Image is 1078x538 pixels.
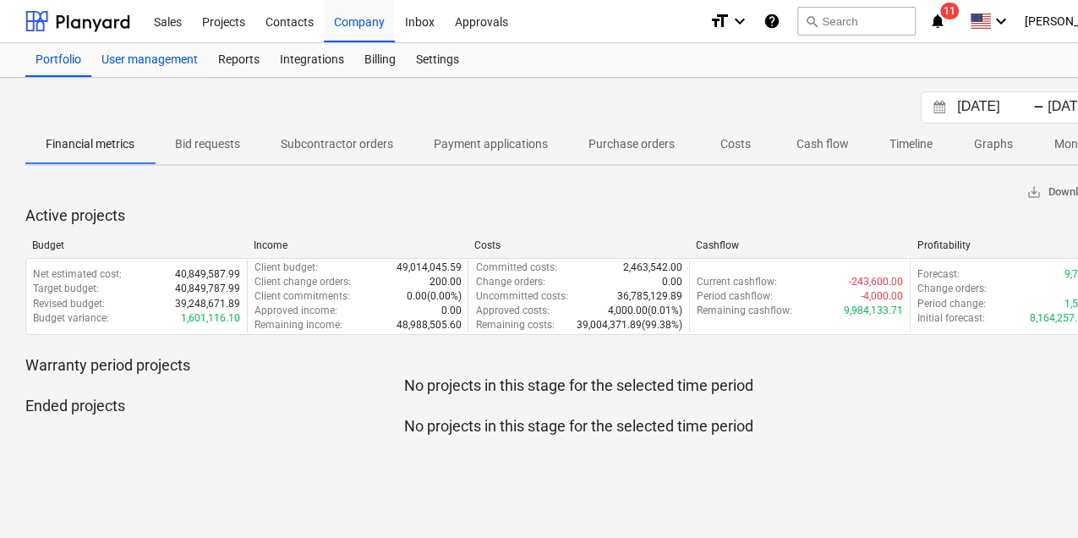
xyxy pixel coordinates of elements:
p: Financial metrics [46,135,134,153]
p: 36,785,129.89 [617,289,682,304]
p: Client commitments : [254,289,350,304]
p: 39,004,371.89 ( 99.38% ) [577,318,682,332]
p: Approved income : [254,304,337,318]
div: Income [254,239,462,251]
p: 0.00 ( 0.00% ) [406,289,461,304]
a: User management [91,43,208,77]
p: 2,463,542.00 [623,261,682,275]
span: save_alt [1026,184,1042,200]
p: 40,849,787.99 [175,282,240,296]
p: Graphs [973,135,1014,153]
a: Settings [406,43,469,77]
div: Costs [474,239,682,251]
input: Start Date [954,96,1040,119]
p: 9,984,133.71 [844,304,903,318]
p: Payment applications [434,135,548,153]
div: Budget [32,239,240,251]
p: Revised budget : [33,297,105,311]
p: Period change : [917,297,986,311]
p: Current cashflow : [697,275,777,289]
p: Change orders : [475,275,544,289]
p: Bid requests [175,135,240,153]
p: Target budget : [33,282,99,296]
a: Billing [354,43,406,77]
p: 39,248,671.89 [175,297,240,311]
p: -243,600.00 [849,275,903,289]
p: Net estimated cost : [33,267,122,282]
button: Interact with the calendar and add the check-in date for your trip. [925,98,954,118]
p: -4,000.00 [861,289,903,304]
iframe: Chat Widget [993,457,1078,538]
p: Client budget : [254,261,318,275]
p: Budget variance : [33,311,109,326]
div: Cashflow [696,239,904,251]
p: Change orders : [917,282,987,296]
p: Remaining cashflow : [697,304,792,318]
p: Approved costs : [475,304,549,318]
p: 4,000.00 ( 0.01% ) [608,304,682,318]
span: 11 [940,3,959,19]
p: 48,988,505.60 [396,318,461,332]
p: 200.00 [429,275,461,289]
p: 0.00 [441,304,461,318]
p: Client change orders : [254,275,351,289]
p: Period cashflow : [697,289,773,304]
p: Cash flow [796,135,849,153]
a: Portfolio [25,43,91,77]
p: Remaining costs : [475,318,554,332]
p: Costs [715,135,756,153]
i: notifications [929,11,946,31]
p: 49,014,045.59 [396,261,461,275]
p: Timeline [889,135,933,153]
p: 40,849,587.99 [175,267,240,282]
a: Reports [208,43,270,77]
a: Integrations [270,43,354,77]
p: Committed costs : [475,261,556,275]
p: Uncommitted costs : [475,289,567,304]
i: Knowledge base [763,11,780,31]
span: search [805,14,818,28]
p: Forecast : [917,267,960,282]
button: Search [797,7,916,36]
p: Purchase orders [588,135,675,153]
i: keyboard_arrow_down [991,11,1011,31]
i: keyboard_arrow_down [730,11,750,31]
p: Initial forecast : [917,311,985,326]
p: Remaining income : [254,318,342,332]
p: 0.00 [662,275,682,289]
p: 1,601,116.10 [181,311,240,326]
div: - [1033,102,1044,113]
p: Subcontractor orders [281,135,393,153]
i: format_size [709,11,730,31]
